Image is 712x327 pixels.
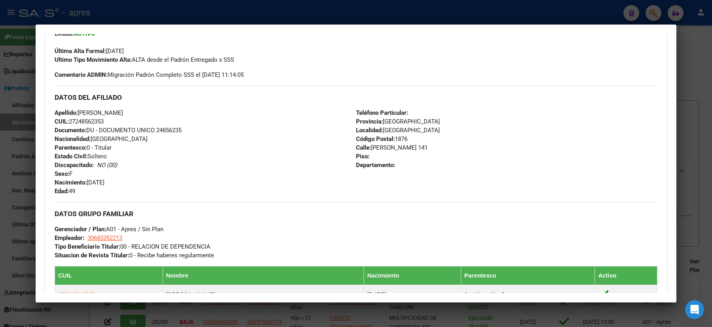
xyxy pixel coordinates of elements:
[55,234,84,241] strong: Empleador:
[163,285,364,304] td: [PERSON_NAME] -
[685,300,704,319] div: Open Intercom Messenger
[364,285,461,304] td: [DATE]
[461,285,595,304] td: 3 - Hijo < 21 años
[356,135,407,143] span: 1876
[55,144,87,151] strong: Parentesco:
[55,252,214,259] span: 0 - Recibe haberes regularmente
[55,127,86,134] strong: Documento:
[55,127,182,134] span: DU - DOCUMENTO UNICO 24856235
[55,209,657,218] h3: DATOS GRUPO FAMILIAR
[55,188,69,195] strong: Edad:
[55,48,106,55] strong: Última Alta Formal:
[55,252,129,259] strong: Situacion de Revista Titular:
[55,153,107,160] span: Soltero
[55,243,210,250] span: 00 - RELACION DE DEPENDENCIA
[55,109,78,116] strong: Apellido:
[58,291,95,298] span: 27502746737
[55,109,123,116] span: [PERSON_NAME]
[356,109,408,116] strong: Teléfono Particular:
[55,170,69,177] strong: Sexo:
[356,127,383,134] strong: Localidad:
[595,266,657,285] th: Activo
[55,153,87,160] strong: Estado Civil:
[356,118,440,125] span: [GEOGRAPHIC_DATA]
[87,234,122,241] span: 30683352213
[356,144,371,151] strong: Calle:
[55,118,104,125] span: 27248562353
[356,162,395,169] strong: Departamento:
[55,188,75,195] span: 49
[55,71,108,78] strong: Comentario ADMIN:
[55,56,234,63] span: ALTA desde el Padrón Entregado x SSS
[55,266,163,285] th: CUIL
[364,266,461,285] th: Nacimiento
[55,30,74,37] strong: Estado:
[356,144,428,151] span: [PERSON_NAME] 141
[55,144,112,151] span: 0 - Titular
[74,30,95,37] strong: ACTIVO
[55,226,106,233] strong: Gerenciador / Plan:
[55,243,120,250] strong: Tipo Beneficiario Titular:
[461,266,595,285] th: Parentesco
[55,56,132,63] strong: Ultimo Tipo Movimiento Alta:
[55,179,104,186] span: [DATE]
[55,48,124,55] span: [DATE]
[55,179,87,186] strong: Nacimiento:
[55,170,72,177] span: F
[55,118,69,125] strong: CUIL:
[55,226,163,233] span: A01 - Apres / Sin Plan
[356,118,383,125] strong: Provincia:
[356,127,440,134] span: [GEOGRAPHIC_DATA]
[356,135,395,143] strong: Código Postal:
[163,266,364,285] th: Nombre
[55,135,91,143] strong: Nacionalidad:
[55,135,148,143] span: [GEOGRAPHIC_DATA]
[55,93,657,102] h3: DATOS DEL AFILIADO
[97,162,117,169] i: NO (00)
[55,162,94,169] strong: Discapacitado:
[55,70,244,79] span: Migración Padrón Completo SSS el [DATE] 11:14:05
[356,153,369,160] strong: Piso:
